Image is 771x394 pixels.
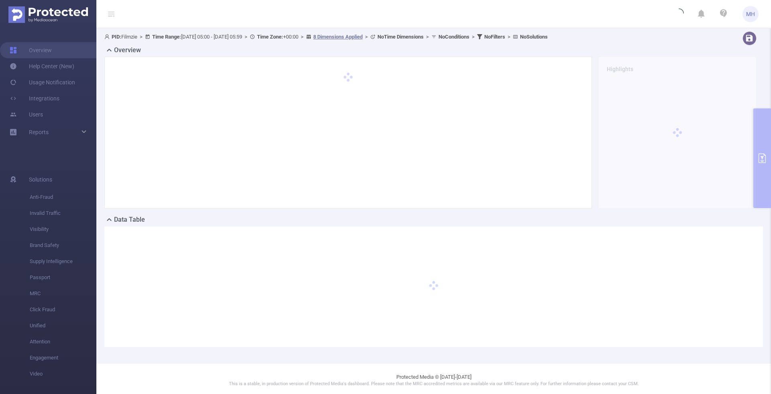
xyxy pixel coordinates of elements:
a: Usage Notification [10,74,75,90]
span: Filmzie [DATE] 05:00 - [DATE] 05:59 +00:00 [104,34,548,40]
span: Attention [30,334,96,350]
i: icon: loading [674,8,684,20]
a: Overview [10,42,52,58]
b: PID: [112,34,121,40]
span: Engagement [30,350,96,366]
span: > [298,34,306,40]
i: icon: user [104,34,112,39]
b: No Time Dimensions [377,34,424,40]
a: Users [10,106,43,122]
b: No Conditions [439,34,469,40]
span: > [469,34,477,40]
span: > [424,34,431,40]
span: MH [746,6,755,22]
p: This is a stable, in production version of Protected Media's dashboard. Please note that the MRC ... [116,381,751,388]
span: > [137,34,145,40]
span: Supply Intelligence [30,253,96,269]
b: Time Range: [152,34,181,40]
span: Unified [30,318,96,334]
span: > [242,34,250,40]
b: No Solutions [520,34,548,40]
span: Click Fraud [30,302,96,318]
h2: Overview [114,45,141,55]
span: Video [30,366,96,382]
span: Solutions [29,171,52,188]
b: Time Zone: [257,34,283,40]
a: Reports [29,124,49,140]
span: Reports [29,129,49,135]
span: MRC [30,286,96,302]
img: Protected Media [8,6,88,23]
a: Help Center (New) [10,58,74,74]
span: Passport [30,269,96,286]
span: Brand Safety [30,237,96,253]
h2: Data Table [114,215,145,225]
a: Integrations [10,90,59,106]
b: No Filters [484,34,505,40]
u: 8 Dimensions Applied [313,34,363,40]
span: Anti-Fraud [30,189,96,205]
span: > [363,34,370,40]
span: > [505,34,513,40]
span: Invalid Traffic [30,205,96,221]
span: Visibility [30,221,96,237]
